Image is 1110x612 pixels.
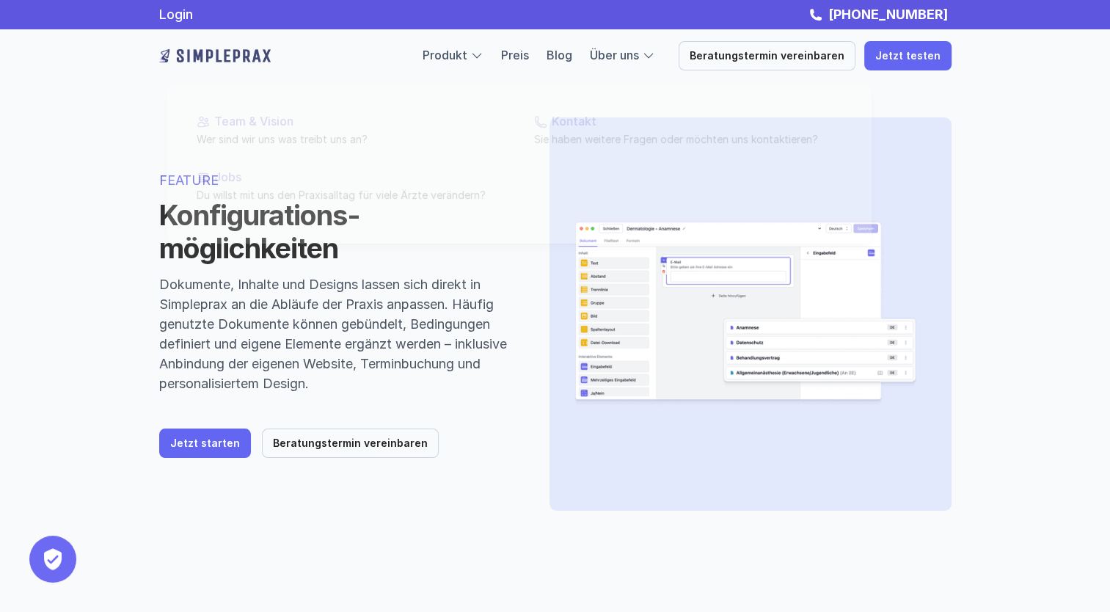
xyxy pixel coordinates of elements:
a: Jetzt starten [159,429,251,458]
a: Beratungstermin vereinbaren [262,429,439,458]
a: [PHONE_NUMBER] [825,7,952,22]
h1: Konfigurations-möglichkeiten [159,199,514,266]
img: Beispielbild des Editors von Simpleprax und einigerDokumente im Vordergrund [573,141,918,487]
a: Produkt [423,48,467,62]
a: Beratungstermin vereinbaren [679,41,855,70]
p: Dokumente, Inhalte und Designs lassen sich direkt in Simpleprax an die Abläufe der Praxis anpasse... [159,274,514,393]
a: Preis [501,48,529,62]
p: Jetzt testen [875,50,941,62]
p: Jetzt starten [170,437,240,450]
a: Blog [547,48,572,62]
p: FEATURE [159,170,514,190]
p: Beratungstermin vereinbaren [690,50,844,62]
p: Beratungstermin vereinbaren [273,437,428,450]
strong: [PHONE_NUMBER] [828,7,948,22]
a: Über uns [590,48,639,62]
a: Jetzt testen [864,41,952,70]
a: Login [159,7,193,22]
